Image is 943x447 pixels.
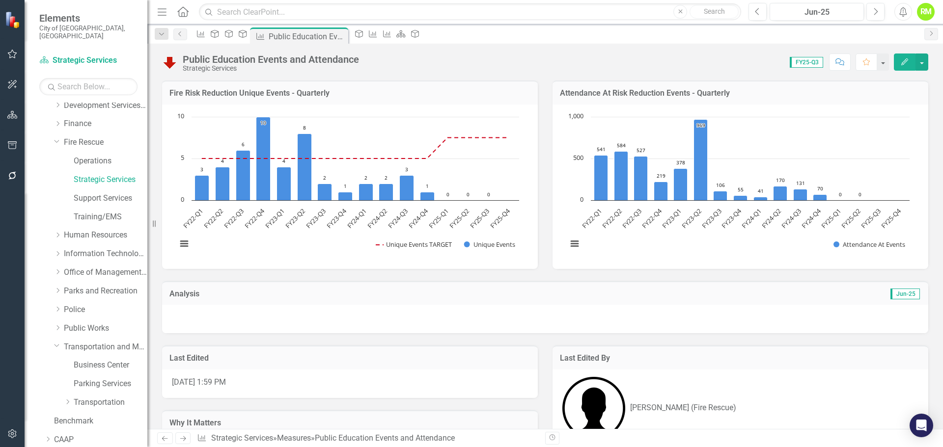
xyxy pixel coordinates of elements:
[183,54,359,65] div: Public Education Events and Attendance
[813,194,827,200] path: FY24-Q4, 70. Attendance At Events.
[64,304,147,316] a: Police
[800,206,823,230] text: FY24-Q4
[364,174,367,181] text: 2
[181,207,204,230] text: FY22-Q1
[796,180,805,186] text: 131
[738,186,744,193] text: 55
[385,174,388,181] text: 2
[74,193,147,204] a: Support Services
[282,158,285,164] text: 4
[172,112,524,259] svg: Interactive chart
[197,433,538,444] div: » »
[277,167,291,200] path: FY23-Q1, 4. Unique Events.
[64,137,147,148] a: Fire Rescue
[600,207,623,230] text: FY22-Q2
[222,207,245,230] text: FY22-Q3
[487,191,490,198] text: 0
[594,155,608,200] path: FY22-Q1, 541. Attendance At Events.
[467,191,470,198] text: 0
[879,206,903,230] text: FY25-Q4
[634,156,648,200] path: FY22-Q3, 527. Attendance At Events.
[773,6,860,18] div: Jun-25
[177,237,191,251] button: View chart menu, Chart
[183,65,359,72] div: Strategic Services
[216,167,230,200] path: FY22-Q2, 4. Unique Events.
[263,207,286,230] text: FY23-Q1
[910,414,933,437] div: Open Intercom Messenger
[405,166,408,173] text: 3
[696,122,705,129] text: 969
[488,206,512,230] text: FY25-Q4
[39,78,138,95] input: Search Below...
[714,191,727,200] path: FY23-Q3, 106. Attendance At Events.
[325,206,348,230] text: FY23-Q4
[660,207,683,230] text: FY23-Q1
[64,267,147,278] a: Office of Management and Budget
[64,248,147,260] a: Information Technology Services
[690,5,739,19] button: Search
[568,111,583,120] text: 1,000
[74,156,147,167] a: Operations
[172,112,528,259] div: Chart. Highcharts interactive chart.
[243,206,266,230] text: FY22-Q4
[774,186,787,200] path: FY24-Q2, 170. Attendance At Events.
[221,158,224,164] text: 4
[323,174,326,181] text: 2
[169,354,530,363] h3: Last Edited
[39,55,138,66] a: Strategic Services
[211,433,273,443] a: Strategic Services
[169,89,530,98] h3: Fire Risk Reduction Unique Events - Quarterly
[568,237,582,251] button: View chart menu, Chart
[770,3,864,21] button: Jun-25
[734,195,748,200] path: FY23-Q4, 55. Attendance At Events.
[917,3,935,21] div: RM
[614,151,628,200] path: FY22-Q2, 584. Attendance At Events.
[169,289,542,298] h3: Analysis
[654,182,668,200] path: FY22-Q4, 219. Attendance At Events.
[468,207,491,230] text: FY25-Q3
[794,189,807,200] path: FY24-Q3, 131. Attendance At Events.
[315,433,455,443] div: Public Education Events and Attendance
[74,397,147,408] a: Transportation
[817,185,823,192] text: 70
[680,207,703,230] text: FY23-Q2
[200,166,203,173] text: 3
[833,240,905,249] button: Show Attendance At Events
[5,11,22,28] img: ClearPoint Strategy
[260,119,266,126] text: 10
[256,117,271,200] path: FY22-Q4, 10. Unique Events.
[269,30,346,43] div: Public Education Events and Attendance
[754,197,768,200] path: FY24-Q1, 41. Attendance At Events.
[704,7,725,15] span: Search
[620,207,643,230] text: FY22-Q3
[427,207,450,230] text: FY25-Q1
[819,207,842,230] text: FY25-Q1
[64,118,147,130] a: Finance
[859,191,861,198] text: 0
[162,369,538,398] div: [DATE] 1:59 PM
[181,153,184,162] text: 5
[859,207,882,230] text: FY25-Q3
[758,187,764,194] text: 41
[54,416,147,427] a: Benchmark
[790,57,823,68] span: FY25-Q3
[303,124,306,131] text: 8
[318,184,332,200] path: FY23-Q3, 2. Unique Events.
[304,207,327,230] text: FY23-Q3
[199,3,741,21] input: Search ClearPoint...
[640,206,664,230] text: FY22-Q4
[236,150,250,200] path: FY22-Q3, 6. Unique Events.
[344,183,347,189] text: 1
[39,24,138,40] small: City of [GEOGRAPHIC_DATA], [GEOGRAPHIC_DATA]
[359,184,373,200] path: FY24-Q1, 2. Unique Events.
[446,191,449,198] text: 0
[426,183,429,189] text: 1
[760,207,783,230] text: FY24-Q2
[779,207,803,230] text: FY24-Q3
[700,207,723,230] text: FY23-Q3
[581,207,604,230] text: FY22-Q1
[597,146,606,153] text: 541
[400,175,414,200] path: FY24-Q3, 3. Unique Events.
[54,434,147,446] a: CAAP
[74,378,147,390] a: Parking Services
